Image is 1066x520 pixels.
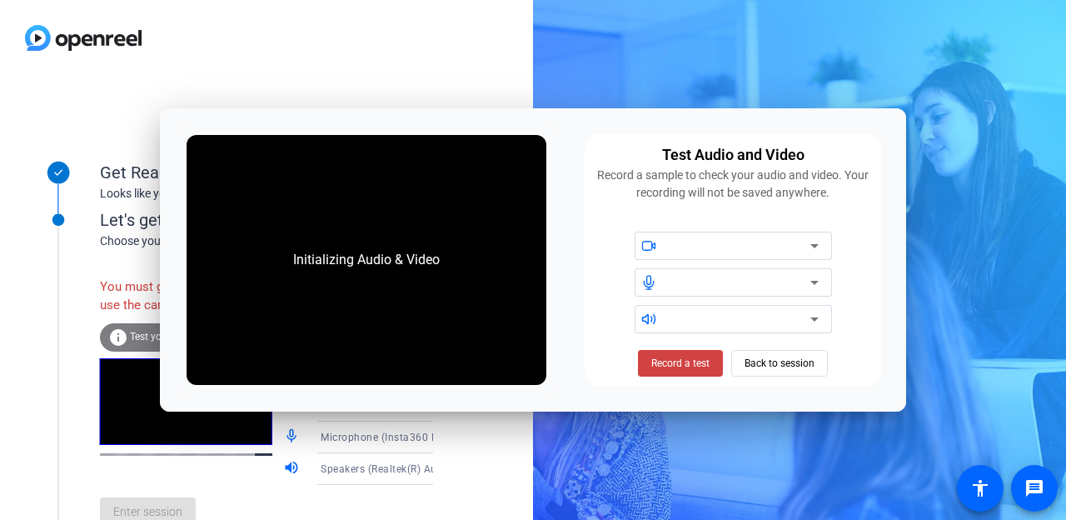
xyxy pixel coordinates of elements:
span: Microphone (Insta360 Link) [321,430,455,443]
div: Let's get connected. [100,207,467,232]
div: Record a sample to check your audio and video. Your recording will not be saved anywhere. [595,167,871,202]
div: You must grant permissions to use the camera. [100,269,283,323]
button: Back to session [731,350,828,377]
span: Record a test [651,356,710,371]
span: Back to session [745,347,814,379]
div: Initializing Audio & Video [276,233,456,287]
mat-icon: mic_none [283,427,303,447]
mat-icon: volume_up [283,459,303,479]
div: Looks like you've been invited to join [100,185,433,202]
mat-icon: info [108,327,128,347]
div: Get Ready! [100,160,433,185]
mat-icon: message [1024,478,1044,498]
button: Record a test [638,350,723,377]
div: Choose your settings [100,232,467,250]
span: Speakers (Realtek(R) Audio) [321,462,456,475]
div: Test Audio and Video [662,143,804,167]
mat-icon: accessibility [970,478,990,498]
span: Test your audio and video [130,331,246,342]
